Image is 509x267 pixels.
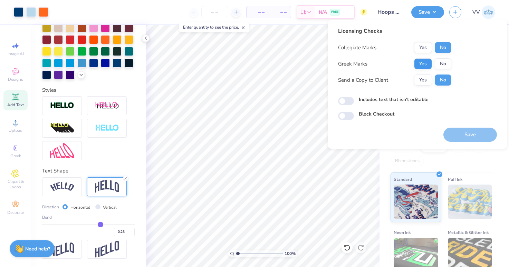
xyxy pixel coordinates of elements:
span: Clipart & logos [3,179,28,190]
input: – – [201,6,228,18]
label: Horizontal [70,204,90,210]
span: 100 % [285,250,296,257]
strong: Need help? [25,246,50,252]
div: Send a Copy to Client [338,76,388,84]
button: No [435,58,451,69]
div: Text Shape [42,167,135,175]
a: VV [472,6,495,19]
div: Styles [42,86,135,94]
div: Collegiate Marks [338,44,376,52]
span: Direction [42,204,59,210]
button: Yes [414,75,432,86]
label: Block Checkout [359,110,394,118]
span: Upload [9,128,22,133]
label: Includes text that isn't editable [359,96,429,103]
span: Metallic & Glitter Ink [448,229,489,236]
span: Add Text [7,102,24,108]
button: Yes [414,42,432,53]
span: – – [273,9,287,16]
input: Untitled Design [372,5,406,19]
div: Enter quantity to see the price. [179,22,249,32]
img: Puff Ink [448,185,492,219]
button: No [435,75,451,86]
span: N/A [319,9,327,16]
img: Rise [95,241,119,258]
span: Greek [10,153,21,159]
img: Shadow [95,101,119,110]
img: Arch [95,180,119,193]
span: Bend [42,214,52,220]
img: Via Villanueva [482,6,495,19]
button: No [435,42,451,53]
span: Designs [8,77,23,82]
span: – – [251,9,265,16]
img: Standard [394,185,438,219]
img: Free Distort [50,143,74,158]
img: Negative Space [95,124,119,132]
img: 3d Illusion [50,123,74,134]
span: Puff Ink [448,176,462,183]
span: VV [472,8,480,16]
div: Rhinestones [391,156,424,166]
span: Standard [394,176,412,183]
span: FREE [331,10,338,14]
img: Arc [50,182,74,191]
span: Image AI [8,51,24,57]
button: Yes [414,58,432,69]
span: Neon Ink [394,229,411,236]
div: Greek Marks [338,60,367,68]
label: Vertical [103,204,117,210]
img: Stroke [50,102,74,110]
img: Flag [50,243,74,256]
button: Save [411,6,444,18]
span: Decorate [7,210,24,215]
div: Licensing Checks [338,27,451,35]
